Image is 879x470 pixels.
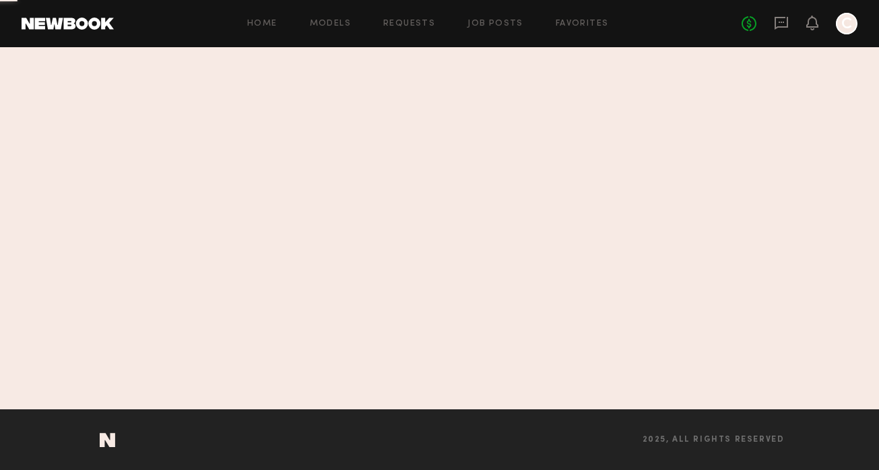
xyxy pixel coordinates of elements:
[467,20,523,28] a: Job Posts
[247,20,278,28] a: Home
[643,436,785,444] span: 2025, all rights reserved
[310,20,351,28] a: Models
[836,13,857,34] a: C
[556,20,609,28] a: Favorites
[383,20,435,28] a: Requests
